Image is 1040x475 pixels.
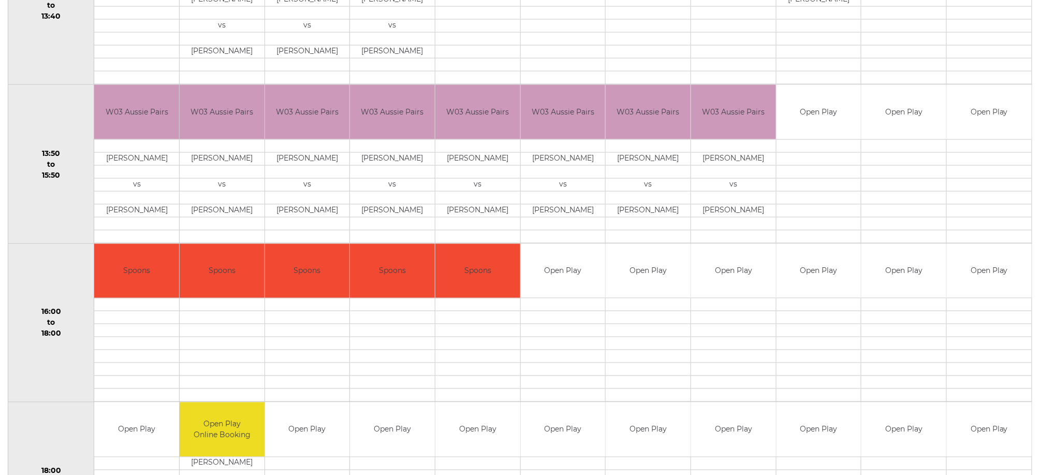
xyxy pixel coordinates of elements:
[691,204,776,217] td: [PERSON_NAME]
[435,204,520,217] td: [PERSON_NAME]
[691,152,776,165] td: [PERSON_NAME]
[180,152,265,165] td: [PERSON_NAME]
[606,85,691,139] td: W03 Aussie Pairs
[350,178,435,191] td: vs
[265,20,350,33] td: vs
[777,244,861,298] td: Open Play
[435,85,520,139] td: W03 Aussie Pairs
[180,244,265,298] td: Spoons
[947,85,1032,139] td: Open Play
[180,85,265,139] td: W03 Aussie Pairs
[435,402,520,457] td: Open Play
[94,152,179,165] td: [PERSON_NAME]
[180,20,265,33] td: vs
[265,178,350,191] td: vs
[947,244,1032,298] td: Open Play
[521,178,606,191] td: vs
[265,204,350,217] td: [PERSON_NAME]
[180,204,265,217] td: [PERSON_NAME]
[180,46,265,59] td: [PERSON_NAME]
[606,244,691,298] td: Open Play
[777,402,861,457] td: Open Play
[265,244,350,298] td: Spoons
[521,85,606,139] td: W03 Aussie Pairs
[180,402,265,457] td: Open Play Online Booking
[265,152,350,165] td: [PERSON_NAME]
[94,244,179,298] td: Spoons
[521,152,606,165] td: [PERSON_NAME]
[691,85,776,139] td: W03 Aussie Pairs
[94,178,179,191] td: vs
[350,402,435,457] td: Open Play
[94,402,179,457] td: Open Play
[691,244,776,298] td: Open Play
[777,85,861,139] td: Open Play
[861,85,946,139] td: Open Play
[435,178,520,191] td: vs
[350,85,435,139] td: W03 Aussie Pairs
[350,204,435,217] td: [PERSON_NAME]
[606,402,691,457] td: Open Play
[94,204,179,217] td: [PERSON_NAME]
[94,85,179,139] td: W03 Aussie Pairs
[521,204,606,217] td: [PERSON_NAME]
[691,178,776,191] td: vs
[606,152,691,165] td: [PERSON_NAME]
[435,244,520,298] td: Spoons
[861,244,946,298] td: Open Play
[435,152,520,165] td: [PERSON_NAME]
[606,204,691,217] td: [PERSON_NAME]
[861,402,946,457] td: Open Play
[265,46,350,59] td: [PERSON_NAME]
[350,244,435,298] td: Spoons
[947,402,1032,457] td: Open Play
[521,244,606,298] td: Open Play
[350,20,435,33] td: vs
[8,243,94,402] td: 16:00 to 18:00
[606,178,691,191] td: vs
[8,85,94,244] td: 13:50 to 15:50
[691,402,776,457] td: Open Play
[265,402,350,457] td: Open Play
[180,457,265,470] td: [PERSON_NAME]
[521,402,606,457] td: Open Play
[350,152,435,165] td: [PERSON_NAME]
[350,46,435,59] td: [PERSON_NAME]
[180,178,265,191] td: vs
[265,85,350,139] td: W03 Aussie Pairs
